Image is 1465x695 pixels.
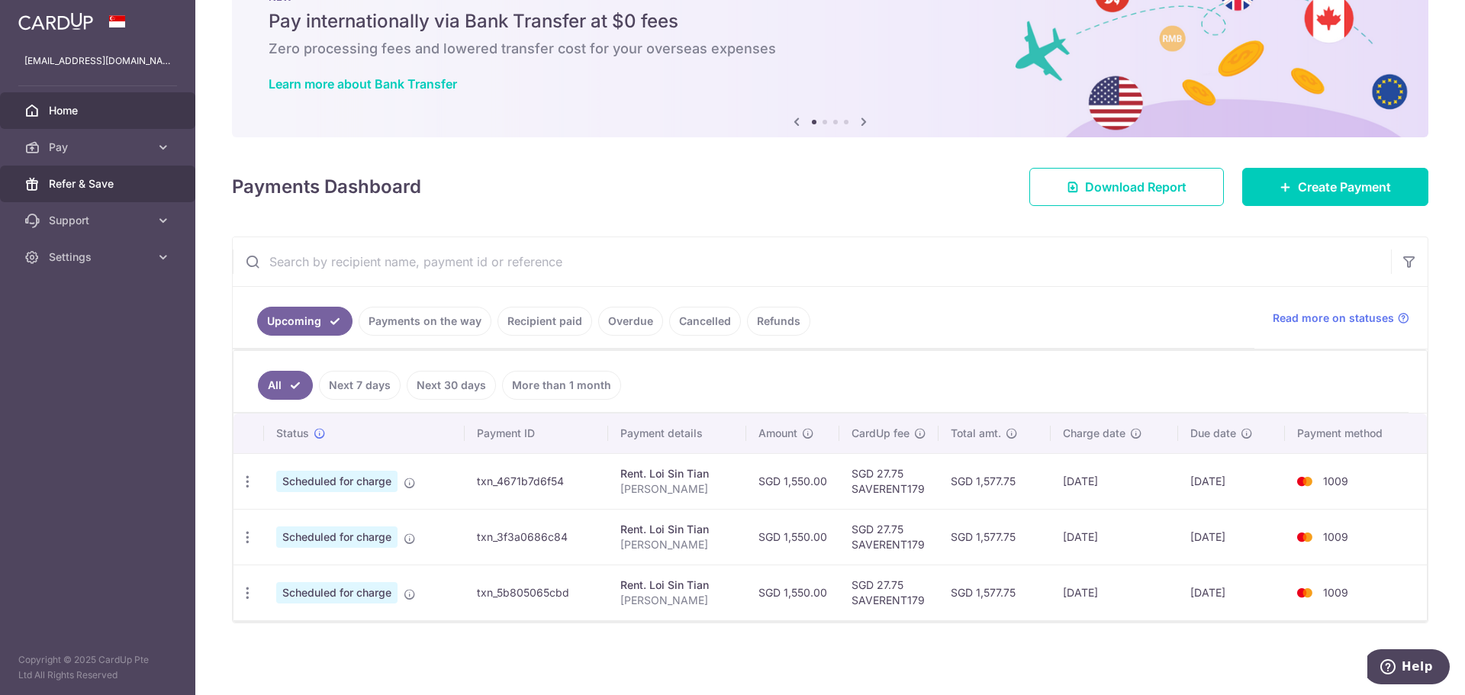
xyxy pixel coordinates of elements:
[620,481,734,497] p: [PERSON_NAME]
[1242,168,1428,206] a: Create Payment
[1323,586,1348,599] span: 1009
[620,578,734,593] div: Rent. Loi Sin Tian
[269,9,1392,34] h5: Pay internationally via Bank Transfer at $0 fees
[1190,426,1236,441] span: Due date
[669,307,741,336] a: Cancelled
[276,526,398,548] span: Scheduled for charge
[407,371,496,400] a: Next 30 days
[1178,453,1285,509] td: [DATE]
[276,471,398,492] span: Scheduled for charge
[269,76,457,92] a: Learn more about Bank Transfer
[1063,426,1125,441] span: Charge date
[746,453,839,509] td: SGD 1,550.00
[620,522,734,537] div: Rent. Loi Sin Tian
[747,307,810,336] a: Refunds
[465,565,607,620] td: txn_5b805065cbd
[49,213,150,228] span: Support
[746,565,839,620] td: SGD 1,550.00
[620,466,734,481] div: Rent. Loi Sin Tian
[465,413,607,453] th: Payment ID
[1178,509,1285,565] td: [DATE]
[939,509,1051,565] td: SGD 1,577.75
[1051,453,1178,509] td: [DATE]
[1085,178,1186,196] span: Download Report
[269,40,1392,58] h6: Zero processing fees and lowered transfer cost for your overseas expenses
[939,565,1051,620] td: SGD 1,577.75
[1290,472,1320,491] img: Bank Card
[24,53,171,69] p: [EMAIL_ADDRESS][DOMAIN_NAME]
[257,307,353,336] a: Upcoming
[465,509,607,565] td: txn_3f3a0686c84
[1029,168,1224,206] a: Download Report
[608,413,746,453] th: Payment details
[951,426,1001,441] span: Total amt.
[1273,310,1409,326] a: Read more on statuses
[620,593,734,608] p: [PERSON_NAME]
[258,371,313,400] a: All
[276,582,398,603] span: Scheduled for charge
[620,537,734,552] p: [PERSON_NAME]
[497,307,592,336] a: Recipient paid
[939,453,1051,509] td: SGD 1,577.75
[49,103,150,118] span: Home
[49,140,150,155] span: Pay
[746,509,839,565] td: SGD 1,550.00
[1290,528,1320,546] img: Bank Card
[1323,475,1348,487] span: 1009
[598,307,663,336] a: Overdue
[18,12,93,31] img: CardUp
[49,249,150,265] span: Settings
[1051,509,1178,565] td: [DATE]
[1323,530,1348,543] span: 1009
[839,509,939,565] td: SGD 27.75 SAVERENT179
[319,371,401,400] a: Next 7 days
[1290,584,1320,602] img: Bank Card
[852,426,910,441] span: CardUp fee
[1051,565,1178,620] td: [DATE]
[49,176,150,191] span: Refer & Save
[839,565,939,620] td: SGD 27.75 SAVERENT179
[232,173,421,201] h4: Payments Dashboard
[465,453,607,509] td: txn_4671b7d6f54
[839,453,939,509] td: SGD 27.75 SAVERENT179
[359,307,491,336] a: Payments on the way
[1367,649,1450,687] iframe: Opens a widget where you can find more information
[758,426,797,441] span: Amount
[233,237,1391,286] input: Search by recipient name, payment id or reference
[1285,413,1427,453] th: Payment method
[276,426,309,441] span: Status
[502,371,621,400] a: More than 1 month
[1178,565,1285,620] td: [DATE]
[1298,178,1391,196] span: Create Payment
[1273,310,1394,326] span: Read more on statuses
